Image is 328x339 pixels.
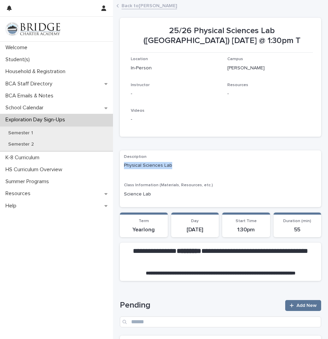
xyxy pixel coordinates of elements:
[3,166,68,173] p: HS Curriculum Overview
[3,93,59,99] p: BCA Emails & Notes
[227,65,318,72] p: [PERSON_NAME]
[3,44,33,51] p: Welcome
[124,155,147,159] span: Description
[3,117,71,123] p: Exploration Day Sign-Ups
[124,191,317,198] p: Science Lab
[122,1,177,9] a: Back to[PERSON_NAME]
[3,68,71,75] p: Household & Registration
[278,227,317,233] p: 55
[124,227,164,233] p: Yearlong
[131,90,222,97] p: -
[227,83,248,87] span: Resources
[3,81,58,87] p: BCA Staff Directory
[3,178,54,185] p: Summer Programs
[139,219,149,223] span: Term
[120,316,321,327] input: Search
[191,219,199,223] span: Day
[3,130,38,136] p: Semester 1
[227,57,243,61] span: Campus
[3,154,45,161] p: K-8 Curriculum
[131,26,313,46] p: 25/26 Physical Sciences Lab ([GEOGRAPHIC_DATA]) [DATE] @ 1:30pm T
[3,141,39,147] p: Semester 2
[5,22,60,36] img: V1C1m3IdTEidaUdm9Hs0
[131,65,222,72] p: In-Person
[124,183,213,187] span: Class Information (Materials, Resources, etc.)
[3,190,36,197] p: Resources
[3,56,35,63] p: Student(s)
[120,300,281,310] h1: Pending
[131,57,148,61] span: Location
[283,219,311,223] span: Duration (min)
[131,109,144,113] span: Videos
[236,219,257,223] span: Start Time
[3,105,49,111] p: School Calendar
[297,303,317,308] span: Add New
[285,300,321,311] a: Add New
[131,116,222,123] p: -
[226,227,266,233] p: 1:30pm
[227,90,318,97] p: -
[175,227,215,233] p: [DATE]
[3,203,22,209] p: Help
[124,162,317,169] p: Physical Sciences Lab
[131,83,150,87] span: Instructor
